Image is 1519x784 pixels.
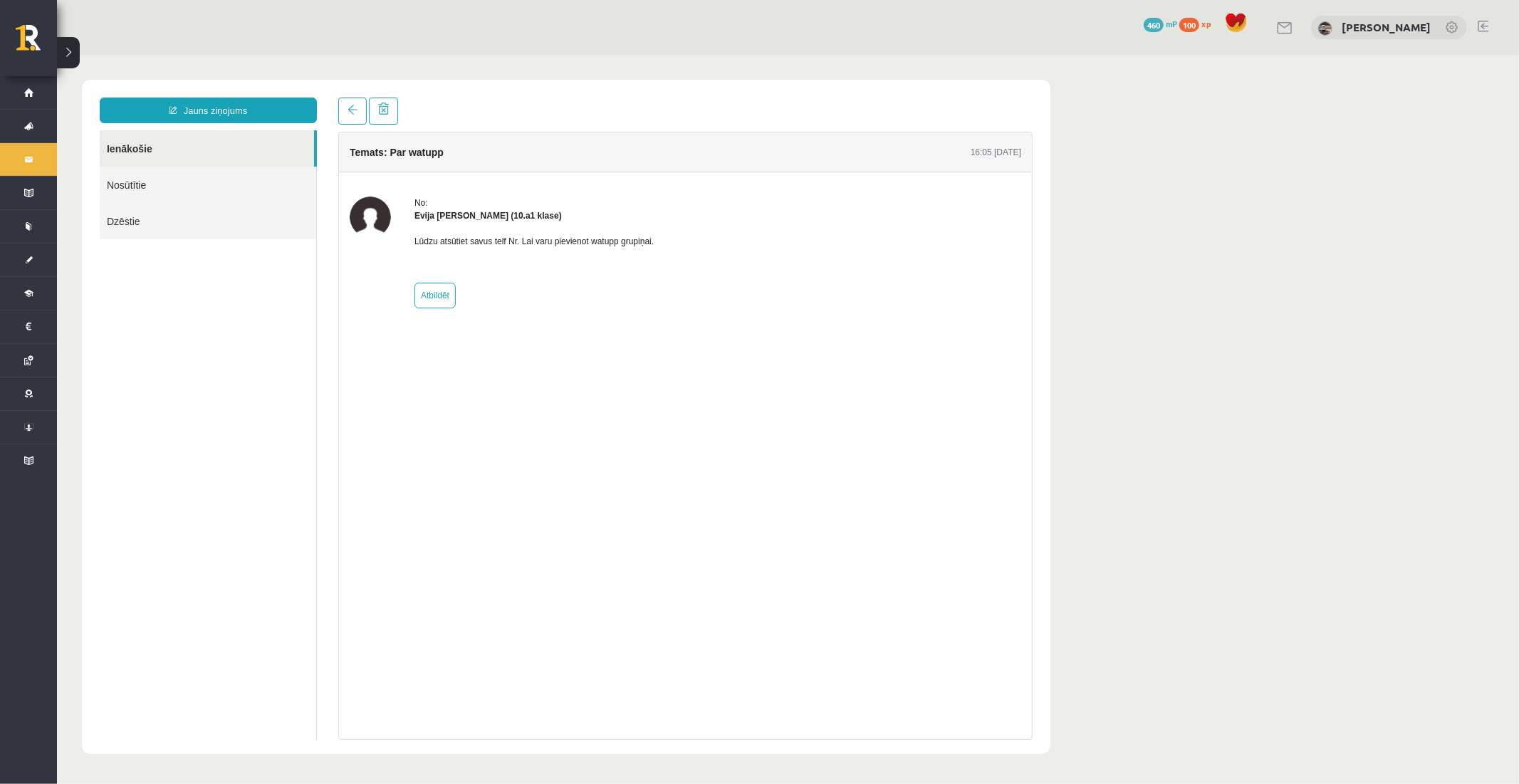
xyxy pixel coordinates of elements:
[914,91,964,104] div: 16:05 [DATE]
[1318,21,1332,36] img: Toms Jakseboga
[1201,18,1211,29] span: xp
[1144,18,1177,29] a: 460 mP
[357,228,399,254] a: Atbildēt
[43,148,259,184] a: Dzēstie
[43,112,259,148] a: Nosūtītie
[357,180,597,193] p: Lūdzu atsūtiet savus telf Nr. Lai varu pievienot watupp grupiņai.
[357,156,505,166] strong: Evija [PERSON_NAME] (10.a1 klase)
[1166,18,1177,29] span: mP
[1144,18,1164,32] span: 460
[43,75,257,112] a: Ienākošie
[16,25,57,61] a: Rīgas 1. Tālmācības vidusskola
[1342,20,1431,34] a: [PERSON_NAME]
[293,92,387,103] h4: Temats: Par watupp
[1179,18,1218,29] a: 100 xp
[357,142,597,155] div: No:
[43,43,260,68] a: Jauns ziņojums
[1179,18,1199,32] span: 100
[293,142,334,183] img: Evija Aija Frijāre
